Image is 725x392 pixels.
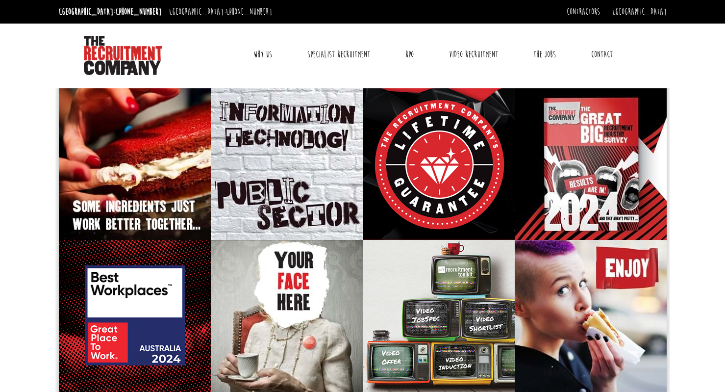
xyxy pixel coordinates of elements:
li: [GEOGRAPHIC_DATA]: [56,4,164,20]
img: The Recruitment Company [84,36,162,75]
a: Video Recruitment [442,42,505,67]
a: Contractors [567,6,600,17]
a: RPO [398,42,421,67]
a: Specialist Recruitment [300,42,377,67]
li: [GEOGRAPHIC_DATA]: [167,4,275,20]
a: The Jobs [526,42,563,67]
a: [PHONE_NUMBER] [226,6,272,17]
a: [GEOGRAPHIC_DATA] [612,6,667,17]
a: Contact [584,42,620,67]
a: [PHONE_NUMBER] [116,6,162,17]
a: Why Us [246,42,279,67]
